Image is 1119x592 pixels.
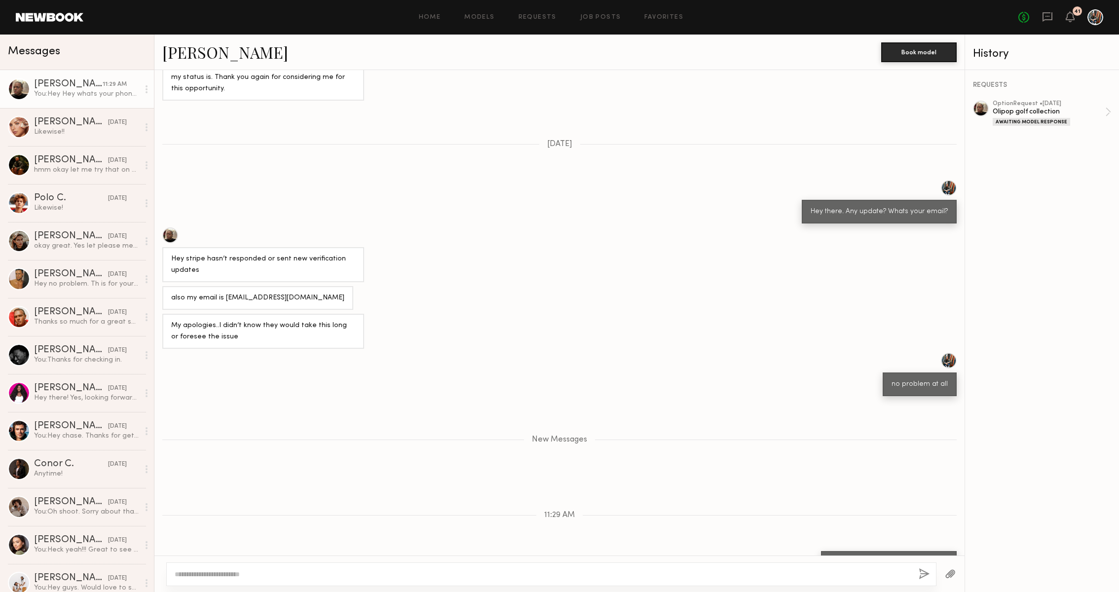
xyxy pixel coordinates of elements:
div: Likewise!! [34,127,139,137]
a: optionRequest •[DATE]Olipop golf collectionAwaiting Model Response [993,101,1111,126]
a: Book model [881,47,957,56]
span: [DATE] [547,140,572,148]
span: Messages [8,46,60,57]
div: [DATE] [108,156,127,165]
div: [PERSON_NAME] [34,535,108,545]
div: hmm okay let me try that on my end [34,165,139,175]
div: Awaiting Model Response [993,118,1070,126]
div: [DATE] [108,536,127,545]
div: You: Oh shoot. Sorry about that, totally thought I had my settings set to LA. [34,507,139,517]
a: [PERSON_NAME] [162,41,288,63]
div: Thanks so much for a great shoot — had a blast! Looking forward to working together again down th... [34,317,139,327]
button: Book model [881,42,957,62]
div: You: Hey Hey whats your phone number? [34,89,139,99]
div: [PERSON_NAME] [34,345,108,355]
a: Home [419,14,441,21]
div: [DATE] [108,384,127,393]
div: [PERSON_NAME] [34,307,108,317]
div: [DATE] [108,118,127,127]
div: Conor C. [34,459,108,469]
a: Models [464,14,494,21]
div: [DATE] [108,346,127,355]
div: [DATE] [108,498,127,507]
div: [PERSON_NAME] [34,383,108,393]
div: [PERSON_NAME] [34,79,103,89]
div: Olipop golf collection [993,107,1105,116]
a: Favorites [644,14,683,21]
div: Likewise! [34,203,139,213]
div: [DATE] [108,308,127,317]
span: 11:29 AM [544,511,575,519]
div: Anytime! [34,469,139,479]
div: You: Hey chase. Thanks for getting back to me. We already booked another model but will keep you ... [34,431,139,441]
div: History [973,48,1111,60]
div: [PERSON_NAME] [34,117,108,127]
div: 41 [1074,9,1081,14]
div: Hey there. Any update? Whats your email? [811,206,948,218]
div: Hey there! Yes, looking forward to it :) My email is: [EMAIL_ADDRESS][DOMAIN_NAME] [34,393,139,403]
div: also my email is [EMAIL_ADDRESS][DOMAIN_NAME] [171,293,344,304]
div: REQUESTS [973,82,1111,89]
div: [PERSON_NAME] [34,269,108,279]
div: [PERSON_NAME] [34,155,108,165]
div: [PERSON_NAME] [34,497,108,507]
div: [DATE] [108,574,127,583]
div: no problem at all [892,379,948,390]
div: Polo C. [34,193,108,203]
div: [DATE] [108,460,127,469]
div: [DATE] [108,194,127,203]
div: [DATE] [108,232,127,241]
a: Job Posts [580,14,621,21]
div: You: Heck yeah!!! Great to see you again. [34,545,139,555]
div: Hey stripe hasn’t responded or sent new verification updates [171,254,355,276]
div: [PERSON_NAME] and [PERSON_NAME] [34,573,108,583]
div: Hey no problem. Th is for your consideration. Let’s stay in touch [34,279,139,289]
a: Requests [519,14,557,21]
div: [DATE] [108,270,127,279]
div: option Request • [DATE] [993,101,1105,107]
div: [PERSON_NAME] [34,231,108,241]
div: Awesome! I can let you know by [DATE] afternoon what my status is. Thank you again for considerin... [171,61,355,95]
div: [DATE] [108,422,127,431]
div: My apologies..I didn’t know they would take this long or foresee the issue [171,320,355,343]
div: [PERSON_NAME] [34,421,108,431]
div: 11:29 AM [103,80,127,89]
span: New Messages [532,436,587,444]
div: okay great. Yes let please me know in advance for the next one [34,241,139,251]
div: You: Thanks for checking in. [34,355,139,365]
